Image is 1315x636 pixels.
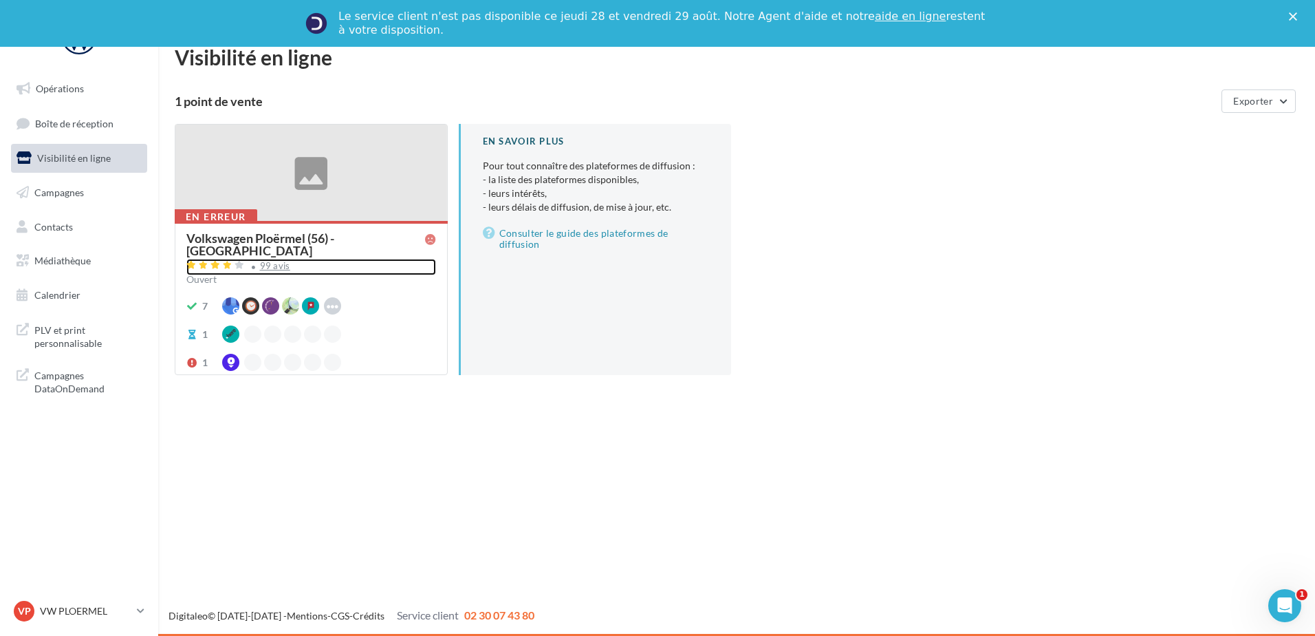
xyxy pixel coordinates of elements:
[464,608,534,622] span: 02 30 07 43 80
[305,12,327,34] img: Profile image for Service-Client
[260,262,290,271] div: 99 avis
[8,281,150,310] a: Calendrier
[8,315,150,356] a: PLV et print personnalisable
[483,225,710,253] a: Consulter le guide des plateformes de diffusion
[483,187,710,200] li: - leurs intérêts,
[483,173,710,187] li: - la liste des plateformes disponibles,
[202,299,208,313] div: 7
[34,220,73,232] span: Contacts
[1296,589,1307,600] span: 1
[1233,95,1273,107] span: Exporter
[186,232,425,257] div: Volkswagen Ploërmel (56) - [GEOGRAPHIC_DATA]
[338,10,988,37] div: Le service client n'est pas disponible ce jeudi 28 et vendredi 29 août. Notre Agent d'aide et not...
[37,152,111,164] span: Visibilité en ligne
[175,95,1216,107] div: 1 point de vente
[8,213,150,242] a: Contacts
[8,109,150,138] a: Boîte de réception
[169,610,534,622] span: © [DATE]-[DATE] - - -
[186,259,436,275] a: 99 avis
[40,604,131,618] p: VW PLOERMEL
[483,200,710,214] li: - leurs délais de diffusion, de mise à jour, etc.
[8,178,150,207] a: Campagnes
[34,255,91,266] span: Médiathèque
[1268,589,1301,622] iframe: Intercom live chat
[34,187,84,198] span: Campagnes
[1289,12,1303,21] div: Fermer
[8,361,150,401] a: Campagnes DataOnDemand
[34,321,142,350] span: PLV et print personnalisable
[175,209,257,224] div: En erreur
[202,356,208,370] div: 1
[186,273,217,285] span: Ouvert
[397,608,459,622] span: Service client
[35,117,113,129] span: Boîte de réception
[875,10,946,23] a: aide en ligne
[353,610,384,622] a: Crédits
[8,74,150,103] a: Opérations
[34,366,142,396] span: Campagnes DataOnDemand
[287,610,327,622] a: Mentions
[34,289,80,301] span: Calendrier
[331,610,349,622] a: CGS
[8,246,150,275] a: Médiathèque
[483,135,710,148] div: En savoir plus
[8,144,150,173] a: Visibilité en ligne
[1221,89,1296,113] button: Exporter
[18,604,31,618] span: VP
[175,47,1298,67] div: Visibilité en ligne
[202,328,208,341] div: 1
[11,598,147,624] a: VP VW PLOERMEL
[36,83,84,94] span: Opérations
[169,610,208,622] a: Digitaleo
[483,159,710,214] p: Pour tout connaître des plateformes de diffusion :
